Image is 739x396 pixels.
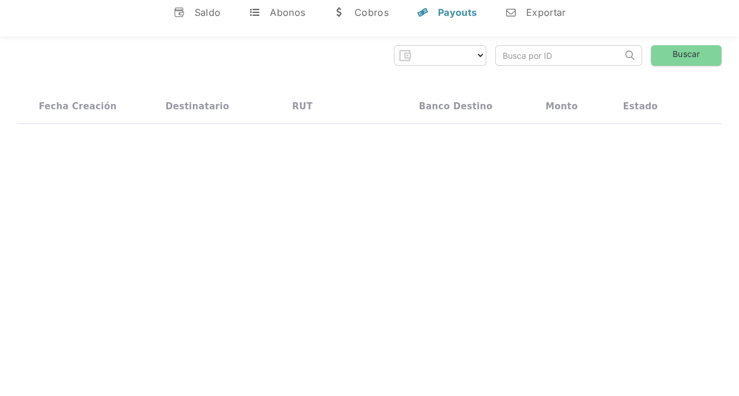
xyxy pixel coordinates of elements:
[39,101,117,112] div: Fecha creación
[651,45,721,66] a: Buscar
[333,6,345,18] div: w
[394,45,486,66] form: Form
[292,101,313,112] div: RUT
[165,101,229,112] div: Destinatario
[623,101,657,112] div: Estado
[505,6,517,18] div: n
[496,46,622,65] input: Busca por ID
[419,101,492,112] div: Banco destino
[249,6,260,18] div: t
[546,101,578,112] div: Monto
[173,6,185,18] div: v
[270,6,305,18] div: Abonos
[417,6,429,18] div: y
[438,6,477,18] div: Payouts
[526,6,566,18] div: Exportar
[195,6,221,18] div: Saldo
[355,6,389,18] div: Cobros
